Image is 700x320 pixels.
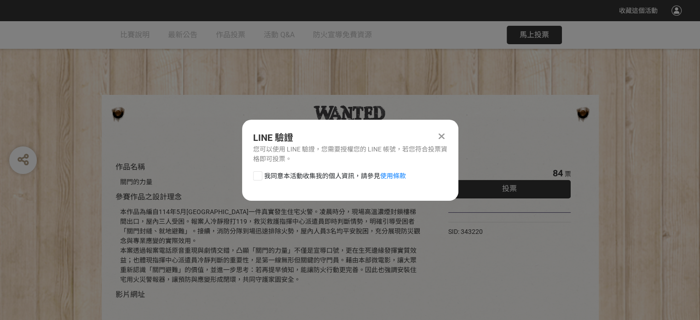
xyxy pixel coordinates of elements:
div: 本作品為編自114年5月[GEOGRAPHIC_DATA]一件真實發生住宅火警。凌晨時分，現場高溫濃煙封鎖樓梯間出口，屋內三人受困。報案人冷靜撥打119，救災救護指揮中心派遣員即時判斷情勢，明確... [120,207,421,285]
span: 我同意本活動收集我的個人資訊，請參見 [264,171,406,181]
span: 收藏這個活動 [619,7,658,14]
span: 活動 Q&A [264,30,295,39]
span: 防火宣導免費資源 [313,30,372,39]
a: 防火宣導免費資源 [313,21,372,49]
a: 最新公告 [168,21,197,49]
a: 活動 Q&A [264,21,295,49]
span: 比賽說明 [120,30,150,39]
div: LINE 驗證 [253,131,447,145]
span: 馬上投票 [520,30,549,39]
span: 作品投票 [216,30,245,39]
div: 您可以使用 LINE 驗證，您需要授權您的 LINE 帳號，若您符合投票資格即可投票。 [253,145,447,164]
span: 作品名稱 [116,163,145,171]
span: 投票 [502,184,517,193]
span: 最新公告 [168,30,197,39]
span: 84 [552,168,562,179]
span: 參賽作品之設計理念 [116,192,182,201]
a: 使用條款 [380,172,406,180]
span: 票 [564,170,571,178]
span: 影片網址 [116,290,145,299]
a: 作品投票 [216,21,245,49]
div: 關門的力量 [120,177,421,187]
a: 比賽說明 [120,21,150,49]
span: SID: 343220 [448,228,483,235]
button: 馬上投票 [507,26,562,44]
